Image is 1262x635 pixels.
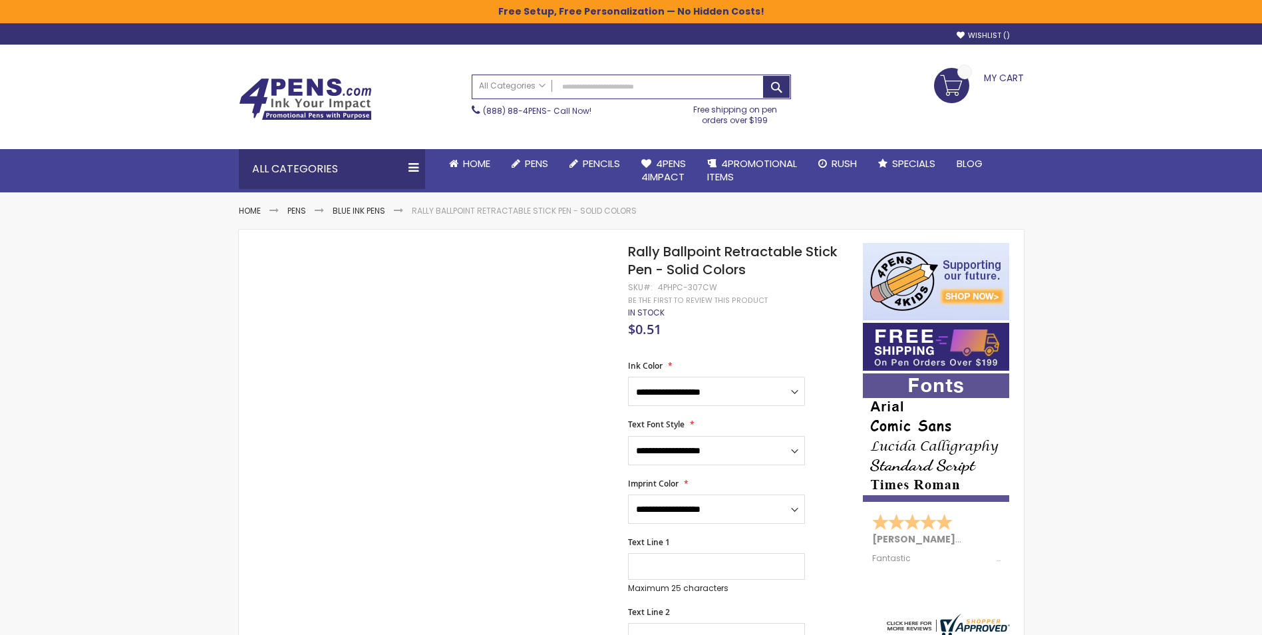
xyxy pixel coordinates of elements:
strong: SKU [628,282,653,293]
a: Wishlist [957,31,1010,41]
span: [PERSON_NAME] [872,532,960,546]
a: Rush [808,149,868,178]
a: 4PROMOTIONALITEMS [697,149,808,192]
a: Blue ink Pens [333,205,385,216]
img: font-personalization-examples [863,373,1009,502]
span: Imprint Color [628,478,679,489]
a: All Categories [472,75,552,97]
a: Pens [501,149,559,178]
p: Maximum 25 characters [628,583,805,594]
a: Home [438,149,501,178]
a: (888) 88-4PENS [483,105,547,116]
span: Pencils [583,156,620,170]
a: 4Pens4impact [631,149,697,192]
div: Availability [628,308,665,318]
span: All Categories [479,81,546,91]
span: Pens [525,156,548,170]
img: 4pens 4 kids [863,243,1009,320]
a: Home [239,205,261,216]
img: Free shipping on orders over $199 [863,323,1009,371]
div: All Categories [239,149,425,189]
img: 4Pens Custom Pens and Promotional Products [239,78,372,120]
span: Text Line 1 [628,536,670,548]
div: Free shipping on pen orders over $199 [679,99,791,126]
span: Home [463,156,490,170]
span: 4Pens 4impact [641,156,686,184]
a: Pencils [559,149,631,178]
a: Blog [946,149,993,178]
a: Be the first to review this product [628,296,768,306]
span: Text Line 2 [628,606,670,618]
span: Ink Color [628,360,663,371]
div: Fantastic [872,554,1001,563]
li: Rally Ballpoint Retractable Stick Pen - Solid Colors [412,206,637,216]
span: 4PROMOTIONAL ITEMS [707,156,797,184]
span: Text Font Style [628,419,685,430]
span: Blog [957,156,983,170]
span: - Call Now! [483,105,591,116]
span: $0.51 [628,320,661,338]
span: In stock [628,307,665,318]
a: Specials [868,149,946,178]
div: 4PHPC-307CW [658,282,717,293]
span: Rush [832,156,857,170]
a: Pens [287,205,306,216]
span: Specials [892,156,935,170]
span: Rally Ballpoint Retractable Stick Pen - Solid Colors [628,242,838,279]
